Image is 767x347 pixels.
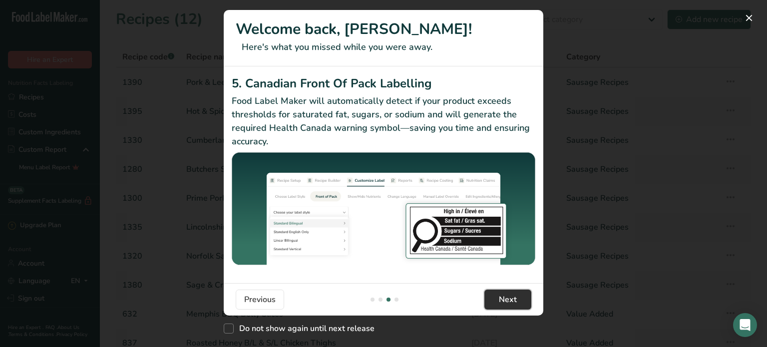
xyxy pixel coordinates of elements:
h1: Welcome back, [PERSON_NAME]! [236,18,531,40]
p: Food Label Maker will automatically detect if your product exceeds thresholds for saturated fat, ... [232,94,535,148]
div: Open Intercom Messenger [733,313,757,337]
button: Next [484,290,531,310]
button: Previous [236,290,284,310]
img: Canadian Front Of Pack Labelling [232,152,535,267]
span: Do not show again until next release [234,324,375,334]
span: Previous [244,294,276,306]
span: Next [499,294,517,306]
h2: 5. Canadian Front Of Pack Labelling [232,74,535,92]
p: Here's what you missed while you were away. [236,40,531,54]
